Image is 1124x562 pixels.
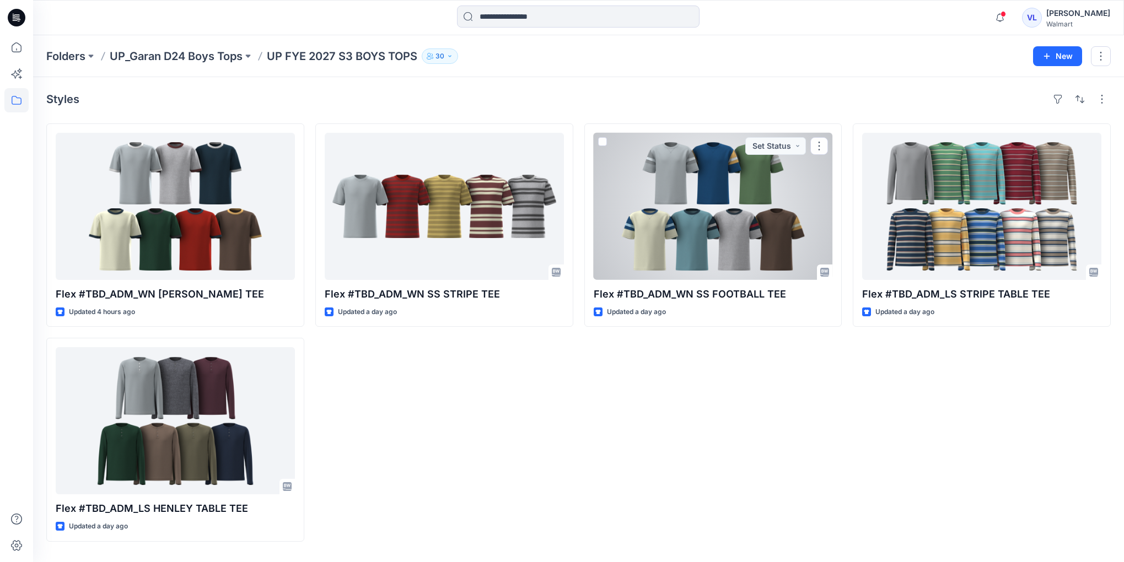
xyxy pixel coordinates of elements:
div: [PERSON_NAME] [1046,7,1110,20]
a: Flex #TBD_ADM_WN SS RINGER TEE [56,133,295,280]
a: Flex #TBD_ADM_WN SS STRIPE TEE [325,133,564,280]
p: Updated a day ago [69,521,128,532]
div: Walmart [1046,20,1110,28]
a: Flex #TBD_ADM_LS HENLEY TABLE TEE [56,347,295,494]
p: Updated a day ago [338,306,397,318]
a: Folders [46,48,85,64]
p: Flex #TBD_ADM_WN [PERSON_NAME] TEE [56,287,295,302]
p: 30 [435,50,444,62]
a: Flex #TBD_ADM_WN SS FOOTBALL TEE [594,133,833,280]
p: Flex #TBD_ADM_LS HENLEY TABLE TEE [56,501,295,516]
p: Flex #TBD_ADM_LS STRIPE TABLE TEE [862,287,1101,302]
h4: Styles [46,93,79,106]
a: Flex #TBD_ADM_LS STRIPE TABLE TEE [862,133,1101,280]
p: UP FYE 2027 S3 BOYS TOPS [267,48,417,64]
button: 30 [422,48,458,64]
p: Flex #TBD_ADM_WN SS STRIPE TEE [325,287,564,302]
button: New [1033,46,1082,66]
div: VL [1022,8,1042,28]
p: Flex #TBD_ADM_WN SS FOOTBALL TEE [594,287,833,302]
a: UP_Garan D24 Boys Tops [110,48,243,64]
p: Updated a day ago [875,306,934,318]
p: Updated 4 hours ago [69,306,135,318]
p: Updated a day ago [607,306,666,318]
